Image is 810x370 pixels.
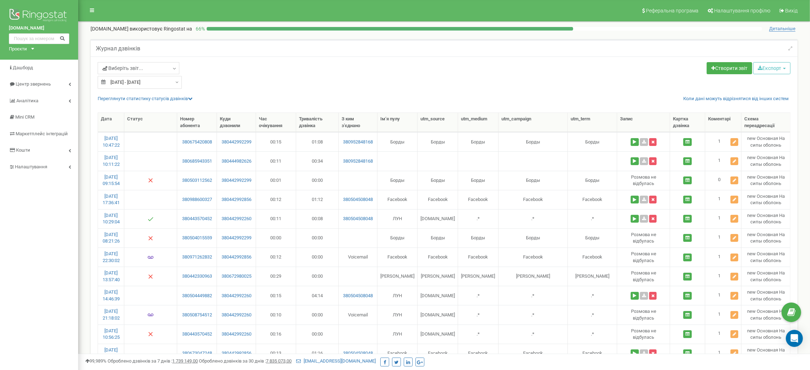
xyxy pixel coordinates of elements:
a: [DATE] 22:30:02 [103,251,120,263]
td: Розмова не вiдбулась [617,305,670,324]
td: Борды [458,171,499,190]
td: new Основная На сипы оболонь [741,209,790,228]
td: Борды [377,228,418,247]
span: Реферальна програма [646,8,698,13]
img: Голосова пошта [148,312,153,318]
td: Розмова не вiдбулась [617,247,670,267]
td: Борды [418,228,458,247]
th: Тривалість дзвінка [296,113,339,132]
td: 00:00 [296,247,339,267]
td: 1 [705,190,741,209]
td: [PERSON_NAME] [499,267,568,286]
td: Facebook [418,190,458,209]
a: 380672980025 [220,273,253,280]
td: 1 [705,267,741,286]
td: Борды [418,171,458,190]
td: Voicemail [339,305,377,324]
a: 380508754512 [180,312,214,319]
span: Mini CRM [15,114,34,120]
th: utm_sourcе [418,113,458,132]
span: Виберіть звіт... [102,65,143,72]
a: 380442992260 [220,312,253,319]
th: utm_cаmpaign [499,113,568,132]
td: new Основная На сипы оболонь [741,305,790,324]
a: 380504508048 [342,350,374,357]
p: 66 % [192,25,207,32]
td: 00:00 [296,171,339,190]
td: new Основная На сипы оболонь [741,151,790,170]
th: Дата [98,113,124,132]
a: 380971262832 [180,254,214,261]
td: ЛУН [377,286,418,305]
a: 380952848168 [342,158,374,165]
td: [PERSON_NAME] [568,267,617,286]
a: 380442992260 [220,331,253,338]
td: Борды [499,171,568,190]
a: 380504508048 [342,196,374,203]
a: [DATE] 16:52:59 [103,347,120,359]
a: 380503112562 [180,177,214,184]
button: Видалити запис [649,215,657,223]
td: 00:00 [256,228,296,247]
a: Коли дані можуть відрізнятися вiд інших систем [683,96,789,102]
td: Facebook [377,247,418,267]
td: 00:16 [256,325,296,344]
td: 01:08 [296,132,339,151]
td: 00:01 [256,171,296,190]
a: 380443570452 [180,331,214,338]
a: [DATE] 10:29:04 [103,213,120,225]
span: Налаштування [15,164,47,169]
td: Facebook [568,344,617,363]
th: Картка дзвінка [670,113,705,132]
td: 00:00 [296,325,339,344]
u: 7 835 073,00 [266,358,292,364]
td: Розмова не вiдбулась [617,267,670,286]
td: Facebook [418,247,458,267]
td: 00:11 [256,151,296,170]
a: 380988600327 [180,196,214,203]
th: Куди дзвонили [217,113,256,132]
span: Маркетплейс інтеграцій [16,131,68,136]
img: Немає відповіді [148,178,153,183]
a: [DATE] 14:46:39 [103,289,120,301]
th: Номер абонента [177,113,217,132]
td: Борды [458,132,499,151]
a: Переглянути статистику статусів дзвінків [98,96,192,101]
td: [PERSON_NAME] [377,267,418,286]
td: Facebook [458,247,499,267]
td: new Основная На сипы оболонь [741,190,790,209]
a: 380442330963 [180,273,214,280]
a: Завантажити [640,138,648,146]
td: new Основная На сипы оболонь [741,325,790,344]
input: Пошук за номером [9,33,69,44]
span: Налаштування профілю [714,8,770,13]
td: 0 [705,171,741,190]
a: 380444982626 [220,158,253,165]
td: Facebook [458,190,499,209]
img: Немає відповіді [148,235,153,241]
span: Детальніше [769,26,795,32]
th: utm_tеrm [568,113,617,132]
td: Facebook [458,344,499,363]
img: Немає відповіді [148,331,153,337]
th: Схема переадресації [741,113,790,132]
a: [DATE] 10:47:22 [103,136,120,148]
td: Facebook [499,344,568,363]
td: 1 [705,132,741,151]
td: new Основная На сипы оболонь [741,171,790,190]
div: Open Intercom Messenger [786,330,803,347]
td: new Основная На сипы оболонь [741,228,790,247]
a: Виберіть звіт... [98,62,179,74]
a: [DATE] 10:11:22 [103,155,120,167]
a: Завантажити [640,196,648,203]
a: 380504508048 [342,293,374,299]
td: 00:34 [296,151,339,170]
a: Завантажити [640,157,648,165]
a: [DOMAIN_NAME] [9,25,69,32]
a: 380442992299 [220,235,253,241]
td: 00:00 [296,228,339,247]
button: Видалити запис [649,349,657,357]
span: Оброблено дзвінків за 30 днів : [199,358,292,364]
td: Facebook [499,190,568,209]
span: Оброблено дзвінків за 7 днів : [108,358,198,364]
